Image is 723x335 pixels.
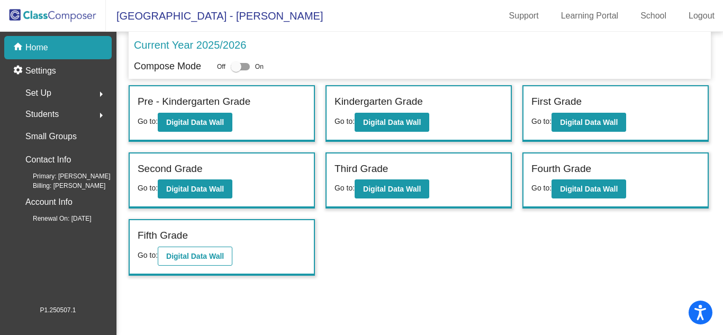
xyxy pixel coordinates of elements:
[335,161,388,177] label: Third Grade
[335,94,423,110] label: Kindergarten Grade
[13,41,25,54] mat-icon: home
[166,252,224,260] b: Digital Data Wall
[95,109,107,122] mat-icon: arrow_right
[95,88,107,101] mat-icon: arrow_right
[255,62,264,71] span: On
[25,129,77,144] p: Small Groups
[166,118,224,126] b: Digital Data Wall
[25,65,56,77] p: Settings
[134,37,246,53] p: Current Year 2025/2026
[680,7,723,24] a: Logout
[25,195,73,210] p: Account Info
[134,59,201,74] p: Compose Mode
[355,179,429,198] button: Digital Data Wall
[138,251,158,259] span: Go to:
[16,214,91,223] span: Renewal On: [DATE]
[355,113,429,132] button: Digital Data Wall
[25,86,51,101] span: Set Up
[166,185,224,193] b: Digital Data Wall
[16,181,105,191] span: Billing: [PERSON_NAME]
[138,117,158,125] span: Go to:
[158,113,232,132] button: Digital Data Wall
[335,117,355,125] span: Go to:
[335,184,355,192] span: Go to:
[531,184,552,192] span: Go to:
[138,228,188,243] label: Fifth Grade
[553,7,627,24] a: Learning Portal
[106,7,323,24] span: [GEOGRAPHIC_DATA] - [PERSON_NAME]
[217,62,225,71] span: Off
[560,118,618,126] b: Digital Data Wall
[25,152,71,167] p: Contact Info
[501,7,547,24] a: Support
[552,113,626,132] button: Digital Data Wall
[531,94,582,110] label: First Grade
[138,94,250,110] label: Pre - Kindergarten Grade
[531,117,552,125] span: Go to:
[138,184,158,192] span: Go to:
[13,65,25,77] mat-icon: settings
[138,161,203,177] label: Second Grade
[158,247,232,266] button: Digital Data Wall
[531,161,591,177] label: Fourth Grade
[363,185,421,193] b: Digital Data Wall
[158,179,232,198] button: Digital Data Wall
[363,118,421,126] b: Digital Data Wall
[16,171,111,181] span: Primary: [PERSON_NAME]
[25,107,59,122] span: Students
[25,41,48,54] p: Home
[560,185,618,193] b: Digital Data Wall
[632,7,675,24] a: School
[552,179,626,198] button: Digital Data Wall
